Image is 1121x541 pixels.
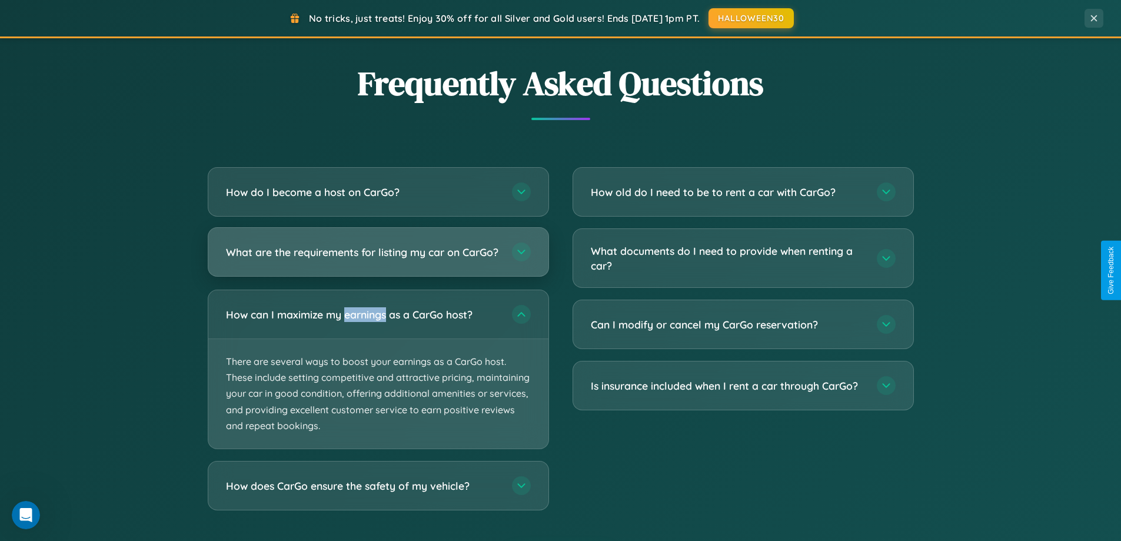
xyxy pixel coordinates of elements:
button: HALLOWEEN30 [708,8,794,28]
h3: Can I modify or cancel my CarGo reservation? [591,317,865,332]
span: No tricks, just treats! Enjoy 30% off for all Silver and Gold users! Ends [DATE] 1pm PT. [309,12,700,24]
h3: How can I maximize my earnings as a CarGo host? [226,307,500,322]
h3: How do I become a host on CarGo? [226,185,500,200]
h3: Is insurance included when I rent a car through CarGo? [591,379,865,393]
h3: What are the requirements for listing my car on CarGo? [226,245,500,260]
p: There are several ways to boost your earnings as a CarGo host. These include setting competitive ... [208,339,548,449]
h3: What documents do I need to provide when renting a car? [591,244,865,273]
iframe: Intercom live chat [12,501,40,529]
h3: How does CarGo ensure the safety of my vehicle? [226,479,500,493]
div: Give Feedback [1107,247,1115,294]
h3: How old do I need to be to rent a car with CarGo? [591,185,865,200]
h2: Frequently Asked Questions [208,61,914,106]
